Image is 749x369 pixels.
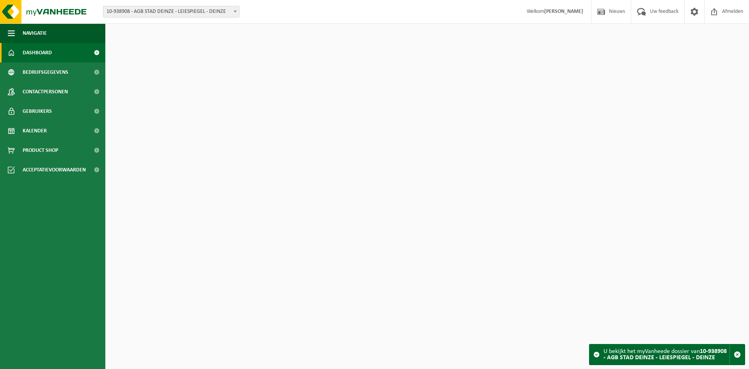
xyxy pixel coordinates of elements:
span: 10-938908 - AGB STAD DEINZE - LEIESPIEGEL - DEINZE [103,6,240,18]
span: Navigatie [23,23,47,43]
span: 10-938908 - AGB STAD DEINZE - LEIESPIEGEL - DEINZE [103,6,239,17]
span: Contactpersonen [23,82,68,102]
div: U bekijkt het myVanheede dossier van [603,344,729,365]
strong: [PERSON_NAME] [544,9,583,14]
span: Acceptatievoorwaarden [23,160,86,180]
span: Kalender [23,121,47,141]
span: Product Shop [23,141,58,160]
span: Gebruikers [23,102,52,121]
span: Dashboard [23,43,52,62]
strong: 10-938908 - AGB STAD DEINZE - LEIESPIEGEL - DEINZE [603,348,727,361]
span: Bedrijfsgegevens [23,62,68,82]
iframe: chat widget [4,352,130,369]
